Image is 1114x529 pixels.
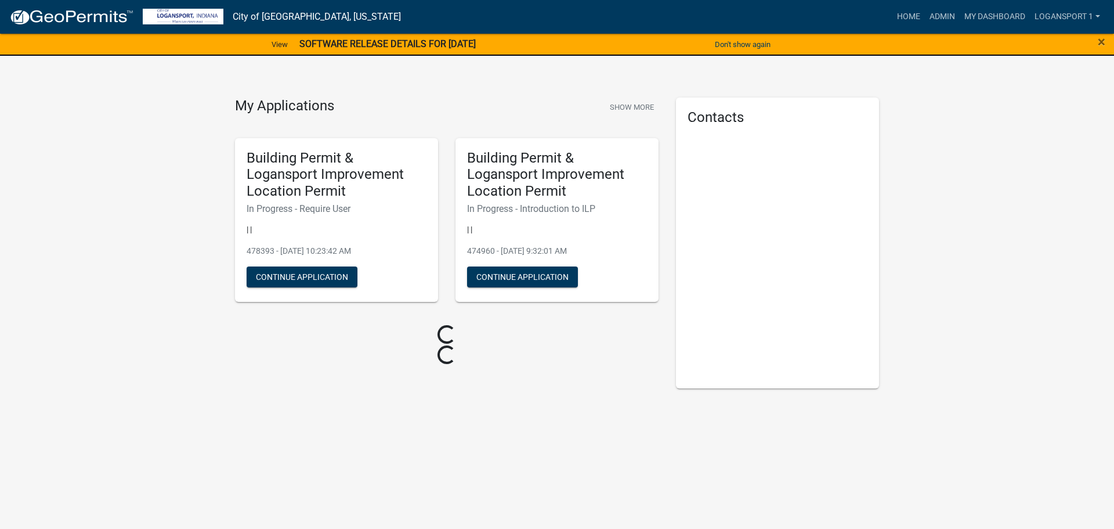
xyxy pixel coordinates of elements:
h5: Building Permit & Logansport Improvement Location Permit [247,150,426,200]
h5: Building Permit & Logansport Improvement Location Permit [467,150,647,200]
button: Continue Application [467,267,578,287]
button: Don't show again [710,35,775,54]
h6: In Progress - Introduction to ILP [467,203,647,214]
a: Home [892,6,925,28]
a: View [267,35,292,54]
p: 478393 - [DATE] 10:23:42 AM [247,245,426,257]
a: Logansport 1 [1030,6,1105,28]
p: | | [247,224,426,236]
button: Close [1098,35,1105,49]
p: 474960 - [DATE] 9:32:01 AM [467,245,647,257]
p: | | [467,224,647,236]
strong: SOFTWARE RELEASE DETAILS FOR [DATE] [299,38,476,49]
img: City of Logansport, Indiana [143,9,223,24]
h5: Contacts [688,109,867,126]
h6: In Progress - Require User [247,203,426,214]
a: My Dashboard [960,6,1030,28]
a: Admin [925,6,960,28]
span: × [1098,34,1105,50]
h4: My Applications [235,98,334,115]
a: City of [GEOGRAPHIC_DATA], [US_STATE] [233,7,401,27]
button: Continue Application [247,267,357,287]
button: Show More [605,98,659,117]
